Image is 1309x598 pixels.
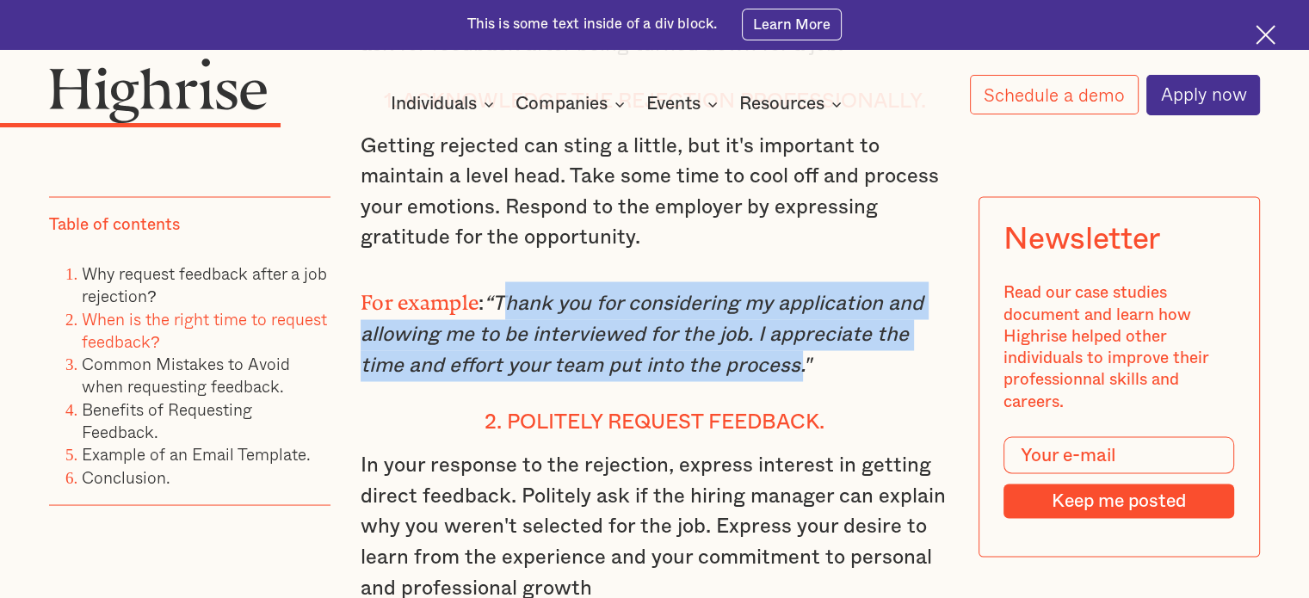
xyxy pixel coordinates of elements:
[361,290,479,303] strong: For example
[82,396,252,443] a: Benefits of Requesting Feedback.
[361,131,948,254] p: Getting rejected can sting a little, but it's important to maintain a level head. Take some time ...
[1004,282,1235,413] div: Read our case studies document and learn how Highrise helped other individuals to improve their p...
[742,9,843,40] a: Learn More
[49,58,268,124] img: Highrise logo
[739,94,847,114] div: Resources
[1146,75,1260,115] a: Apply now
[391,94,477,114] div: Individuals
[82,464,170,489] a: Conclusion.
[739,94,824,114] div: Resources
[516,94,608,114] div: Companies
[82,350,290,398] a: Common Mistakes to Avoid when requesting feedback.
[361,293,923,374] em: “Thank you for considering my application and allowing me to be interviewed for the job. I apprec...
[1004,484,1235,518] input: Keep me posted
[82,305,327,353] a: When is the right time to request feedback?
[82,260,327,307] a: Why request feedback after a job rejection?
[391,94,499,114] div: Individuals
[646,94,723,114] div: Events
[49,213,180,235] div: Table of contents
[1004,437,1235,474] input: Your e-mail
[361,410,948,435] h4: 2. Politely request feedback.
[970,75,1139,114] a: Schedule a demo
[1004,222,1160,257] div: Newsletter
[361,281,948,380] p: :
[1256,25,1275,45] img: Cross icon
[1004,437,1235,519] form: Modal Form
[516,94,630,114] div: Companies
[646,94,701,114] div: Events
[82,441,311,466] a: Example of an Email Template.
[467,15,718,34] div: This is some text inside of a div block.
